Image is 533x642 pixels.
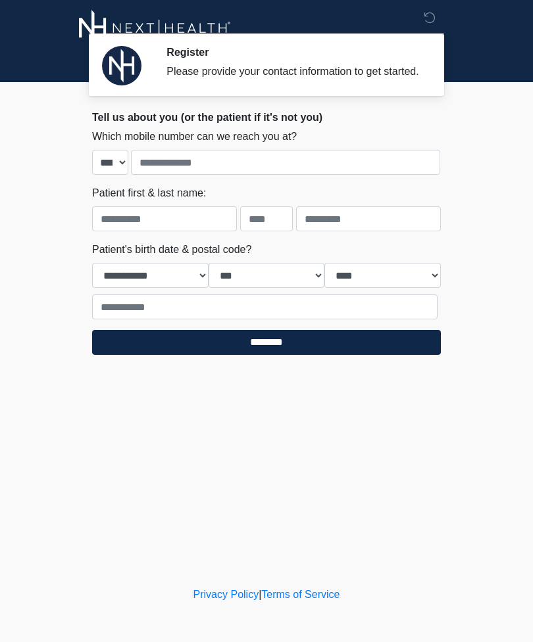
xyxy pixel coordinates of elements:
div: Please provide your contact information to get started. [166,64,421,80]
a: | [259,589,261,600]
label: Patient's birth date & postal code? [92,242,251,258]
h2: Tell us about you (or the patient if it's not you) [92,111,441,124]
label: Which mobile number can we reach you at? [92,129,297,145]
a: Privacy Policy [193,589,259,600]
label: Patient first & last name: [92,185,206,201]
img: Agent Avatar [102,46,141,85]
img: Next-Health Logo [79,10,231,46]
a: Terms of Service [261,589,340,600]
